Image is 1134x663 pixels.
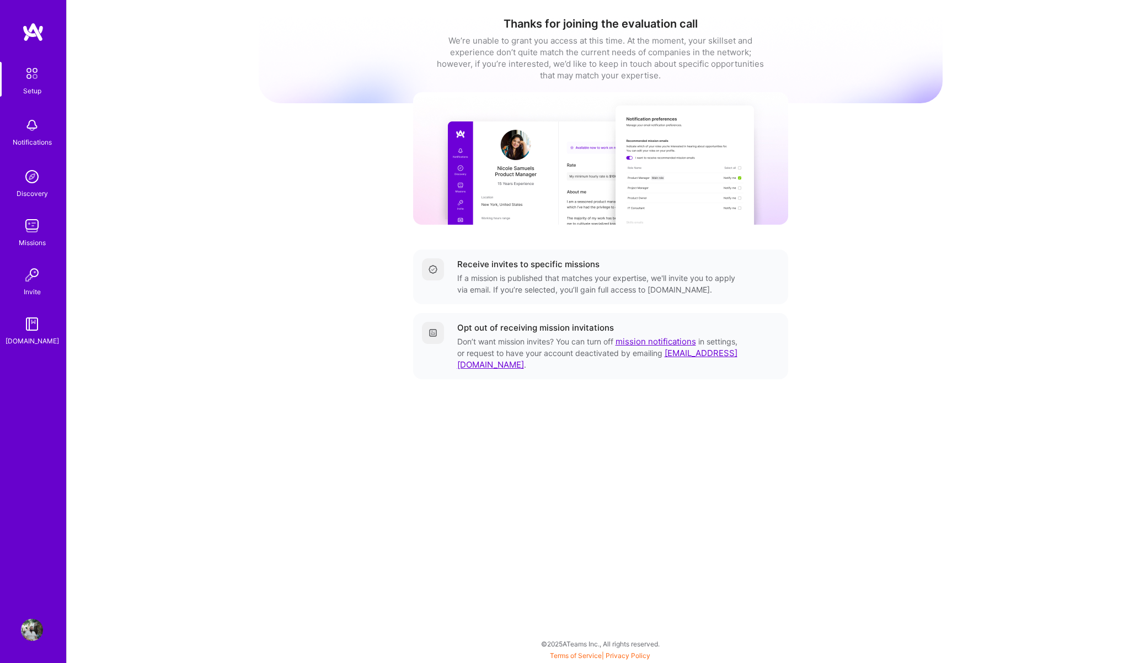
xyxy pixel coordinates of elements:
[21,313,43,335] img: guide book
[435,35,766,81] div: We’re unable to grant you access at this time. At the moment, your skillset and experience don’t ...
[21,264,43,286] img: Invite
[457,322,614,333] div: Opt out of receiving mission invitations
[18,619,46,641] a: User Avatar
[19,237,46,248] div: Missions
[17,188,48,199] div: Discovery
[550,651,602,660] a: Terms of Service
[66,630,1134,657] div: © 2025 ATeams Inc., All rights reserved.
[606,651,650,660] a: Privacy Policy
[457,258,600,270] div: Receive invites to specific missions
[21,215,43,237] img: teamwork
[22,22,44,42] img: logo
[429,265,437,274] img: Completed
[550,651,650,660] span: |
[21,166,43,188] img: discovery
[429,328,437,337] img: Getting started
[20,62,44,85] img: setup
[6,335,59,347] div: [DOMAIN_NAME]
[23,85,41,97] div: Setup
[21,619,43,641] img: User Avatar
[259,17,943,30] h1: Thanks for joining the evaluation call
[457,272,740,295] div: If a mission is published that matches your expertise, we'll invite you to apply via email. If yo...
[24,286,41,298] div: Invite
[13,136,52,148] div: Notifications
[616,336,696,347] a: mission notifications
[21,114,43,136] img: bell
[413,92,788,225] img: curated missions
[457,336,740,370] div: Don’t want mission invites? You can turn off in settings, or request to have your account deactiv...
